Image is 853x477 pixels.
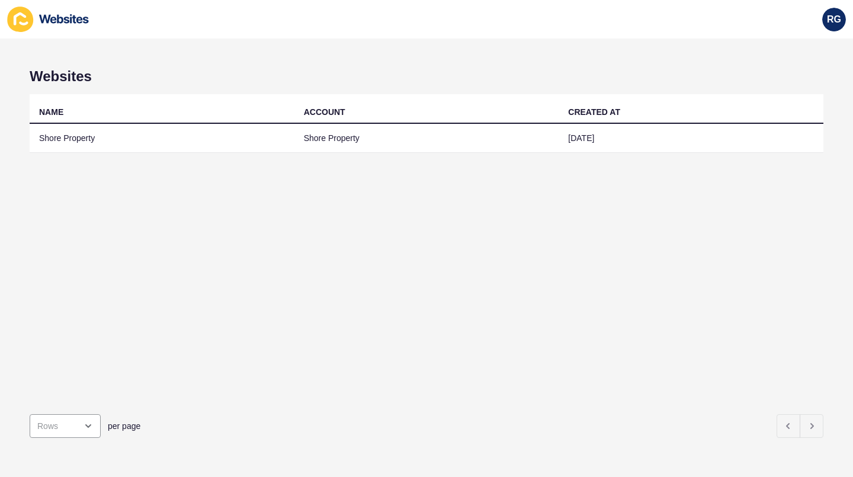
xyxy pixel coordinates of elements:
[39,106,63,118] div: NAME
[559,124,823,153] td: [DATE]
[108,420,140,432] span: per page
[294,124,559,153] td: Shore Property
[30,414,101,438] div: open menu
[827,14,841,25] span: RG
[568,106,620,118] div: CREATED AT
[30,68,823,85] h1: Websites
[304,106,345,118] div: ACCOUNT
[30,124,294,153] td: Shore Property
